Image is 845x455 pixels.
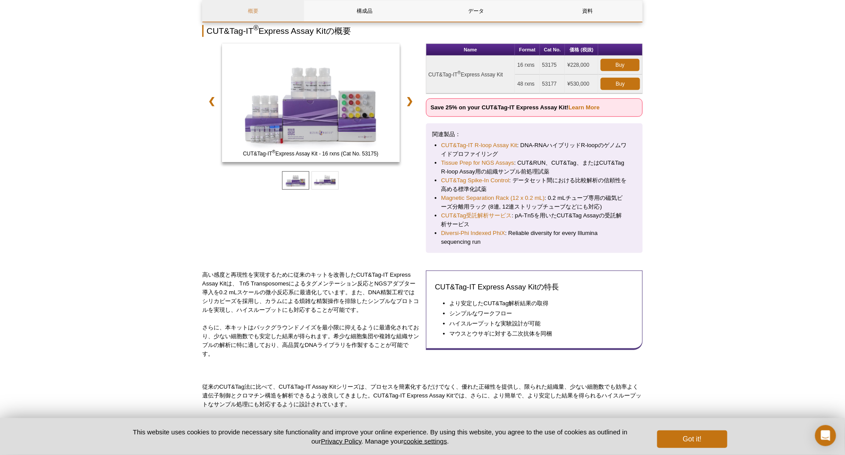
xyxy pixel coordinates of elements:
a: CUT&Tag-IT Express Assay Kit - 16 rxns [222,43,400,165]
a: Buy [601,78,640,90]
th: Name [426,44,516,56]
strong: Save 25% on your CUT&Tag-IT Express Assay Kit! [431,104,600,111]
span: CUT&Tag-IT Express Assay Kit - 16 rxns (Cat No. 53175) [224,149,397,158]
sup: ® [272,149,276,154]
a: 概要 [203,0,304,22]
li: : 0.2 mLチューブ専用の磁気ビーズ分離用ラック (8連, 12連ストリップチューブなどにも対応) [441,194,628,211]
img: CUT&Tag-IT Express Assay Kit - 16 rxns [222,43,400,162]
td: ¥530,000 [565,75,598,94]
li: ハイスループットな実験設計が可能 [450,319,625,328]
h2: CUT&Tag-IT Express Assay Kitの概要 [202,25,643,37]
sup: ® [458,70,461,75]
li: シンプルなワークフロー [450,309,625,318]
a: 資料 [537,0,638,22]
a: Learn More [569,104,600,111]
a: ❯ [401,91,419,111]
li: : DNA-RNAハイブリッドR-loopのゲノムワイドプロファイリング [441,141,628,159]
li: : データセット間における比較解析の信頼性を高める標準化試薬 [441,176,628,194]
li: : pA-Tn5を用いたCUT&Tag Assayの受託解析サービス [441,211,628,229]
p: 関連製品： [433,130,637,139]
a: Tissue Prep for NGS Assays [441,159,515,167]
p: さらに、本キットはバックグラウンドノイズを最小限に抑えるように最適化されており、少ない細胞数でも安定した結果が得られます。希少な細胞集団や複雑な組織サンプルの解析に特に適しており、高品質なDNA... [202,323,419,358]
a: CUT&Tag-IT R-loop Assay Kit [441,141,517,150]
td: ¥228,000 [565,56,598,75]
a: Diversi-Phi Indexed PhiX [441,229,505,238]
td: 48 rxns [515,75,540,94]
button: Got it! [657,430,727,448]
li: : Reliable diversity for every Illumina sequencing run [441,229,628,246]
td: 16 rxns [515,56,540,75]
sup: ® [254,25,259,32]
a: ❮ [202,91,221,111]
td: 53177 [540,75,566,94]
td: 53175 [540,56,566,75]
a: Buy [601,59,640,71]
a: CUT&Tag受託解析サービス [441,211,512,220]
a: 構成品 [314,0,415,22]
a: Magnetic Separation Rack (12 x 0.2 mL) [441,194,545,202]
div: Open Intercom Messenger [815,425,836,446]
p: 従来のCUT&Tag法に比べて、CUT&Tag-IT Assay Kitシリーズは、プロセスを簡素化するだけでなく、優れた正確性を提供し、限られた組織量、少ない細胞数でも効率よく遺伝子制御とクロ... [202,383,643,409]
li: マウスとウサギに対する二次抗体を同梱 [450,329,625,338]
a: データ [426,0,527,22]
button: cookie settings [404,437,447,445]
li: : CUT&RUN、CUT&Tag、またはCUT&Tag R-loop Assay用の組織サンプル前処理試薬 [441,159,628,176]
a: CUT&Tag Spike-In Control [441,176,509,185]
p: 高い感度と再現性を実現するために従来のキットを改善したCUT&Tag-IT Express Assay Kitは、 Tn5 Transposomesによるタグメンテーション反応とNGSアダプター... [202,271,419,314]
a: Privacy Policy [321,437,362,445]
th: Format [515,44,540,56]
td: CUT&Tag-IT Express Assay Kit [426,56,516,94]
li: より安定したCUT&Tag解析結果の取得 [450,299,625,308]
h3: CUT&Tag-IT Express Assay Kitの特長 [435,282,634,292]
p: This website uses cookies to provide necessary site functionality and improve your online experie... [118,427,643,446]
th: 価格 (税抜) [565,44,598,56]
p: また、CUT&Tag-IT Express Assay Kitは、新鮮細胞または凍結細胞サンプルに使用できるように設計されており、 で処理した組織サンプルにも対応しています。 [202,418,643,435]
th: Cat No. [540,44,566,56]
